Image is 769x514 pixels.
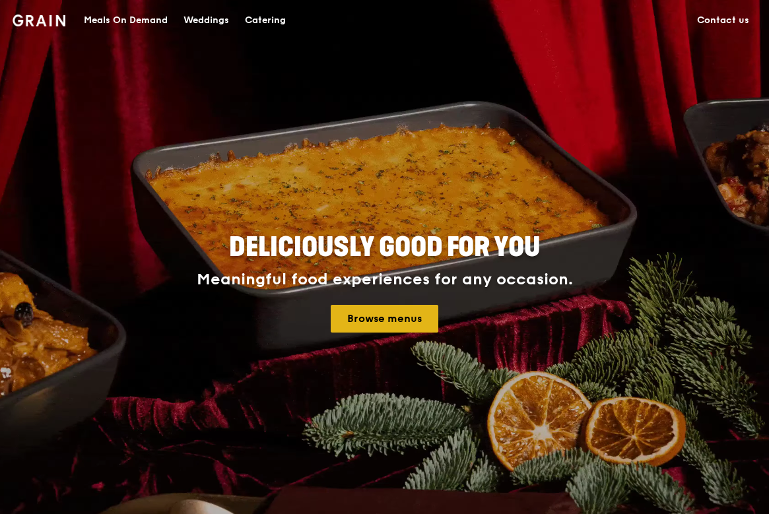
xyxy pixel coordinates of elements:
[176,1,237,40] a: Weddings
[229,232,540,263] span: Deliciously good for you
[147,271,622,289] div: Meaningful food experiences for any occasion.
[331,305,438,333] a: Browse menus
[689,1,757,40] a: Contact us
[84,1,168,40] div: Meals On Demand
[237,1,294,40] a: Catering
[245,1,286,40] div: Catering
[13,15,66,26] img: Grain
[184,1,229,40] div: Weddings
